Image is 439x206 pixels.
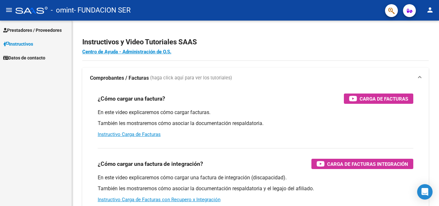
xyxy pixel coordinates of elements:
button: Carga de Facturas [344,94,413,104]
span: Prestadores / Proveedores [3,27,62,34]
span: Carga de Facturas [360,95,408,103]
span: - FUNDACION SER [74,3,131,17]
p: También les mostraremos cómo asociar la documentación respaldatoria y el legajo del afiliado. [98,185,413,192]
span: Carga de Facturas Integración [327,160,408,168]
h3: ¿Cómo cargar una factura? [98,94,165,103]
strong: Comprobantes / Facturas [90,75,149,82]
span: Datos de contacto [3,54,45,61]
p: También les mostraremos cómo asociar la documentación respaldatoria. [98,120,413,127]
mat-expansion-panel-header: Comprobantes / Facturas (haga click aquí para ver los tutoriales) [82,68,429,88]
div: Open Intercom Messenger [417,184,433,200]
a: Centro de Ayuda - Administración de O.S. [82,49,171,55]
a: Instructivo Carga de Facturas con Recupero x Integración [98,197,220,202]
mat-icon: person [426,6,434,14]
button: Carga de Facturas Integración [311,159,413,169]
p: En este video explicaremos cómo cargar facturas. [98,109,413,116]
span: Instructivos [3,40,33,48]
h3: ¿Cómo cargar una factura de integración? [98,159,203,168]
h2: Instructivos y Video Tutoriales SAAS [82,36,429,48]
mat-icon: menu [5,6,13,14]
a: Instructivo Carga de Facturas [98,131,161,137]
span: - omint [51,3,74,17]
p: En este video explicaremos cómo cargar una factura de integración (discapacidad). [98,174,413,181]
span: (haga click aquí para ver los tutoriales) [150,75,232,82]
